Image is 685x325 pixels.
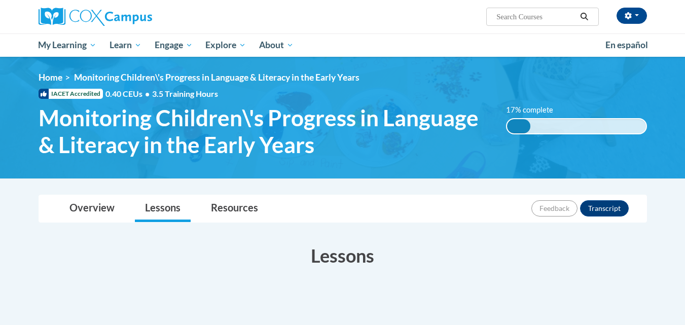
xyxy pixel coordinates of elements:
[531,200,578,216] button: Feedback
[39,72,62,83] a: Home
[495,11,576,23] input: Search Courses
[199,33,253,57] a: Explore
[205,39,246,51] span: Explore
[32,33,103,57] a: My Learning
[201,195,268,222] a: Resources
[580,200,629,216] button: Transcript
[39,8,231,26] a: Cox Campus
[152,89,218,98] span: 3.5 Training Hours
[135,195,191,222] a: Lessons
[23,33,662,57] div: Main menu
[259,39,294,51] span: About
[59,195,125,222] a: Overview
[605,40,648,50] span: En español
[576,11,592,23] button: Search
[155,39,193,51] span: Engage
[103,33,148,57] a: Learn
[39,104,491,158] span: Monitoring Children\'s Progress in Language & Literacy in the Early Years
[507,119,530,133] div: 17% complete
[39,89,103,99] span: IACET Accredited
[148,33,199,57] a: Engage
[506,104,564,116] label: 17% complete
[74,72,359,83] span: Monitoring Children\'s Progress in Language & Literacy in the Early Years
[39,8,152,26] img: Cox Campus
[617,8,647,24] button: Account Settings
[110,39,141,51] span: Learn
[253,33,300,57] a: About
[145,89,150,98] span: •
[599,34,655,56] a: En español
[105,88,152,99] span: 0.40 CEUs
[39,243,647,268] h3: Lessons
[38,39,96,51] span: My Learning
